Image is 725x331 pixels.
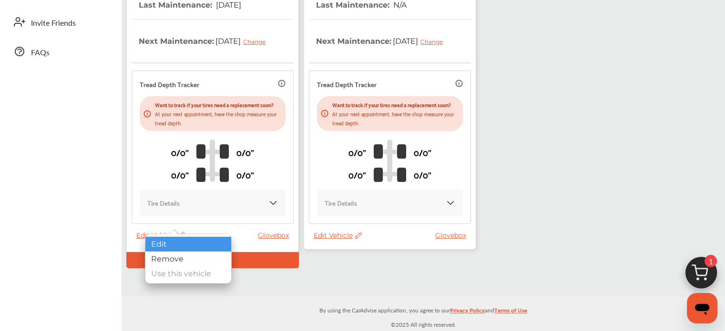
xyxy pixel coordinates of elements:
[332,109,459,127] p: At your next appointment, have the shop measure your tread depth.
[145,266,231,281] div: Use this vehicle
[687,293,717,323] iframe: Button to launch messaging window
[494,305,527,320] a: Terms of Use
[31,17,76,30] span: Invite Friends
[332,100,459,109] p: Want to track if your tires need a replacement soon?
[140,79,199,90] p: Tread Depth Tracker
[136,231,184,240] span: Edit Vehicle
[196,139,229,182] img: tire_track_logo.b900bcbc.svg
[268,198,278,208] img: KOKaJQAAAABJRU5ErkJggg==
[316,20,450,62] th: Next Maintenance :
[139,20,273,62] th: Next Maintenance :
[414,145,431,160] p: 0/0"
[391,29,450,53] span: [DATE]
[31,47,50,59] span: FAQs
[145,237,231,251] div: Edit
[420,38,448,45] div: Change
[348,167,366,182] p: 0/0"
[9,10,112,34] a: Invite Friends
[147,197,180,208] p: Tire Details
[236,167,254,182] p: 0/0"
[317,79,377,90] p: Tread Depth Tracker
[325,197,357,208] p: Tire Details
[236,145,254,160] p: 0/0"
[435,231,471,240] a: Glovebox
[446,198,455,208] img: KOKaJQAAAABJRU5ErkJggg==
[122,305,725,315] p: By using the CarAdvise application, you agree to our and
[171,167,189,182] p: 0/0"
[348,145,366,160] p: 0/0"
[374,139,406,182] img: tire_track_logo.b900bcbc.svg
[145,251,231,266] div: Remove
[414,167,431,182] p: 0/0"
[705,255,717,267] span: 1
[155,100,282,109] p: Want to track if your tires need a replacement soon?
[126,252,299,268] div: Default
[214,0,241,10] span: [DATE]
[258,231,294,240] a: Glovebox
[155,109,282,127] p: At your next appointment, have the shop measure your tread depth.
[171,145,189,160] p: 0/0"
[314,231,362,240] span: Edit Vehicle
[392,0,407,10] span: N/A
[450,305,485,320] a: Privacy Policy
[678,252,724,298] img: cart_icon.3d0951e8.svg
[122,297,725,331] div: © 2025 All rights reserved.
[243,38,270,45] div: Change
[214,29,273,53] span: [DATE]
[9,39,112,64] a: FAQs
